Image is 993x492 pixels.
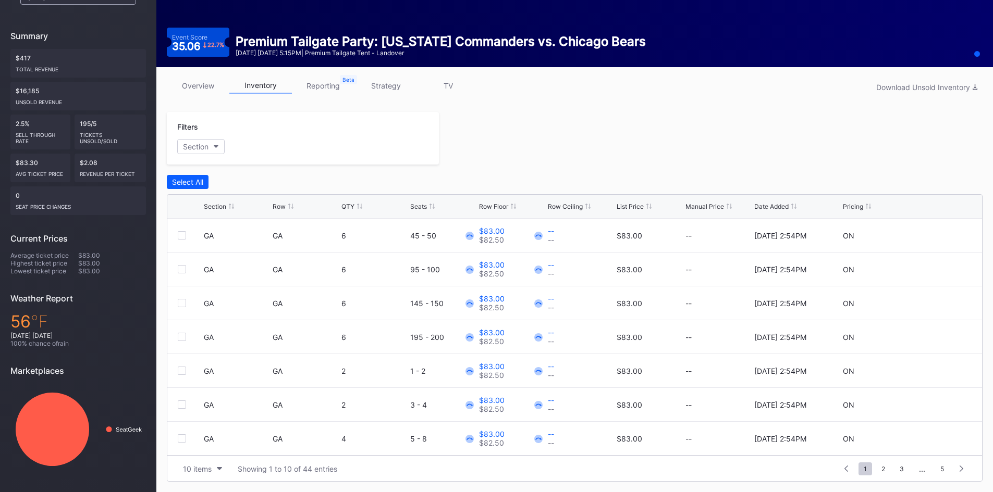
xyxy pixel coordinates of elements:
div: ON [843,265,854,274]
text: SeatGeek [116,426,142,433]
div: Filters [177,122,428,131]
div: 3 - 4 [410,400,476,409]
div: -- [548,337,554,346]
div: -- [548,362,554,371]
div: $83.00 [479,396,505,405]
a: inventory [229,78,292,94]
div: -- [685,434,752,443]
a: reporting [292,78,354,94]
button: Section [177,139,225,154]
span: 2 [876,462,890,475]
div: [DATE] 2:54PM [754,299,806,308]
span: 1 [859,462,872,475]
button: Download Unsold Inventory [871,80,983,94]
div: Average ticket price [10,251,78,259]
div: $82.50 [479,371,505,380]
div: GA [273,367,339,375]
span: 3 [894,462,909,475]
div: Total Revenue [16,62,141,72]
div: [DATE] 2:54PM [754,265,806,274]
div: $82.50 [479,337,505,346]
div: -- [685,367,752,375]
div: GA [204,299,270,308]
span: 5 [935,462,949,475]
span: ℉ [31,311,48,332]
div: GA [204,231,270,240]
div: Weather Report [10,293,146,304]
div: Section [204,203,226,210]
div: GA [273,333,339,342]
div: ... [911,464,933,473]
div: 6 [341,299,408,308]
div: 195 - 200 [410,333,476,342]
div: $83.00 [479,430,505,438]
div: Pricing [843,203,863,210]
div: 45 - 50 [410,231,476,240]
div: GA [204,367,270,375]
div: GA [204,400,270,409]
div: 10 items [183,464,212,473]
div: 0 [10,186,146,215]
div: -- [548,396,554,405]
div: [DATE] 2:54PM [754,434,806,443]
div: 145 - 150 [410,299,476,308]
div: $83.30 [10,154,70,182]
div: $82.50 [479,235,505,244]
div: 2.5% [10,115,70,149]
div: GA [273,400,339,409]
div: $83.00 [617,400,642,409]
a: TV [417,78,480,94]
div: 2 [341,400,408,409]
div: $83.00 [617,367,642,375]
div: 6 [341,231,408,240]
div: -- [548,405,554,413]
div: -- [548,371,554,380]
div: -- [548,438,554,447]
div: $82.50 [479,303,505,312]
div: Download Unsold Inventory [876,83,977,92]
div: 6 [341,333,408,342]
div: $83.00 [479,226,505,235]
div: Summary [10,31,146,41]
div: ON [843,367,854,375]
div: Lowest ticket price [10,267,78,275]
div: -- [548,328,554,337]
div: 2 [341,367,408,375]
div: -- [548,430,554,438]
div: Sell Through Rate [16,128,65,144]
a: overview [167,78,229,94]
div: -- [548,235,554,244]
button: 10 items [178,462,227,476]
div: 195/5 [75,115,146,149]
div: 56 [10,311,146,332]
div: Unsold Revenue [16,95,141,105]
div: 5 - 8 [410,434,476,443]
div: $82.50 [479,438,505,447]
div: Event Score [172,33,207,41]
div: Row Floor [479,203,508,210]
div: [DATE] 2:54PM [754,367,806,375]
div: GA [273,265,339,274]
div: -- [548,269,554,278]
div: GA [273,231,339,240]
a: strategy [354,78,417,94]
div: Avg ticket price [16,167,65,177]
div: GA [204,265,270,274]
div: $83.00 [479,362,505,371]
div: -- [685,299,752,308]
div: ON [843,333,854,342]
div: Row Ceiling [548,203,583,210]
div: $83.00 [617,231,642,240]
div: Tickets Unsold/Sold [80,128,141,144]
div: -- [685,231,752,240]
div: GA [204,333,270,342]
div: $83.00 [479,328,505,337]
div: -- [548,226,554,235]
div: $83.00 [78,259,146,267]
div: 1 - 2 [410,367,476,375]
div: -- [548,303,554,312]
div: $82.50 [479,405,505,413]
div: -- [685,400,752,409]
div: seat price changes [16,199,141,210]
div: $83.00 [617,299,642,308]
